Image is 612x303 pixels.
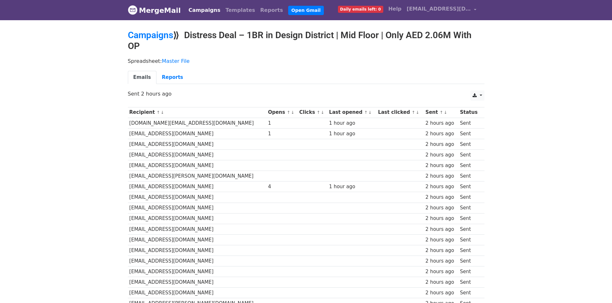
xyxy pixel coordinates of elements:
[162,58,190,64] a: Master File
[128,245,267,256] td: [EMAIL_ADDRESS][DOMAIN_NAME]
[458,245,481,256] td: Sent
[425,215,457,222] div: 2 hours ago
[128,107,267,118] th: Recipient
[128,128,267,139] td: [EMAIL_ADDRESS][DOMAIN_NAME]
[128,30,484,51] h2: ⟫ Distress Deal – 1BR in Design District | Mid Floor | Only AED 2.06M With OP
[425,141,457,148] div: 2 hours ago
[458,107,481,118] th: Status
[128,288,267,298] td: [EMAIL_ADDRESS][DOMAIN_NAME]
[416,110,419,115] a: ↓
[377,107,424,118] th: Last clicked
[580,272,612,303] iframe: Chat Widget
[268,130,296,138] div: 1
[458,150,481,160] td: Sent
[258,4,286,17] a: Reports
[128,213,267,224] td: [EMAIL_ADDRESS][DOMAIN_NAME]
[321,110,324,115] a: ↓
[425,151,457,159] div: 2 hours ago
[128,234,267,245] td: [EMAIL_ADDRESS][DOMAIN_NAME]
[288,6,324,15] a: Open Gmail
[425,236,457,244] div: 2 hours ago
[425,279,457,286] div: 2 hours ago
[329,120,375,127] div: 1 hour ago
[425,173,457,180] div: 2 hours ago
[223,4,258,17] a: Templates
[458,203,481,213] td: Sent
[128,256,267,266] td: [EMAIL_ADDRESS][DOMAIN_NAME]
[268,120,296,127] div: 1
[317,110,320,115] a: ↑
[425,162,457,169] div: 2 hours ago
[404,3,479,18] a: [EMAIL_ADDRESS][DOMAIN_NAME]
[425,130,457,138] div: 2 hours ago
[287,110,290,115] a: ↑
[128,118,267,128] td: [DOMAIN_NAME][EMAIL_ADDRESS][DOMAIN_NAME]
[364,110,368,115] a: ↑
[458,192,481,203] td: Sent
[329,130,375,138] div: 1 hour ago
[266,107,297,118] th: Opens
[128,4,181,17] a: MergeMail
[128,30,173,40] a: Campaigns
[458,277,481,288] td: Sent
[425,289,457,297] div: 2 hours ago
[128,5,137,15] img: MergeMail logo
[439,110,443,115] a: ↑
[128,171,267,181] td: [EMAIL_ADDRESS][PERSON_NAME][DOMAIN_NAME]
[425,204,457,212] div: 2 hours ago
[386,3,404,15] a: Help
[128,277,267,288] td: [EMAIL_ADDRESS][DOMAIN_NAME]
[128,58,484,64] p: Spreadsheet:
[444,110,447,115] a: ↓
[328,107,377,118] th: Last opened
[425,226,457,233] div: 2 hours ago
[458,213,481,224] td: Sent
[156,71,189,84] a: Reports
[425,247,457,254] div: 2 hours ago
[458,288,481,298] td: Sent
[458,139,481,149] td: Sent
[329,183,375,190] div: 1 hour ago
[458,128,481,139] td: Sent
[128,192,267,203] td: [EMAIL_ADDRESS][DOMAIN_NAME]
[128,139,267,149] td: [EMAIL_ADDRESS][DOMAIN_NAME]
[458,171,481,181] td: Sent
[128,71,156,84] a: Emails
[128,203,267,213] td: [EMAIL_ADDRESS][DOMAIN_NAME]
[335,3,386,15] a: Daily emails left: 0
[128,150,267,160] td: [EMAIL_ADDRESS][DOMAIN_NAME]
[412,110,415,115] a: ↑
[458,118,481,128] td: Sent
[128,160,267,171] td: [EMAIL_ADDRESS][DOMAIN_NAME]
[425,268,457,275] div: 2 hours ago
[425,194,457,201] div: 2 hours ago
[425,120,457,127] div: 2 hours ago
[338,6,383,13] span: Daily emails left: 0
[458,181,481,192] td: Sent
[128,181,267,192] td: [EMAIL_ADDRESS][DOMAIN_NAME]
[128,90,484,97] p: Sent 2 hours ago
[424,107,458,118] th: Sent
[186,4,223,17] a: Campaigns
[425,183,457,190] div: 2 hours ago
[298,107,328,118] th: Clicks
[268,183,296,190] div: 4
[458,160,481,171] td: Sent
[425,257,457,265] div: 2 hours ago
[368,110,372,115] a: ↓
[291,110,294,115] a: ↓
[156,110,160,115] a: ↑
[128,224,267,234] td: [EMAIL_ADDRESS][DOMAIN_NAME]
[458,224,481,234] td: Sent
[458,256,481,266] td: Sent
[161,110,164,115] a: ↓
[458,266,481,277] td: Sent
[458,234,481,245] td: Sent
[128,266,267,277] td: [EMAIL_ADDRESS][DOMAIN_NAME]
[407,5,471,13] span: [EMAIL_ADDRESS][DOMAIN_NAME]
